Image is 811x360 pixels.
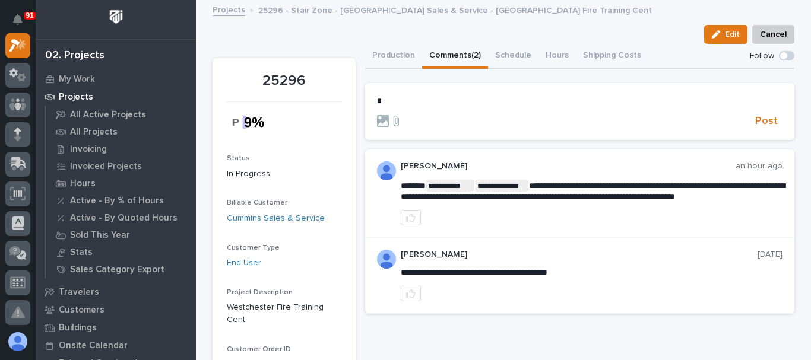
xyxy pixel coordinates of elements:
[227,244,280,251] span: Customer Type
[750,114,783,128] button: Post
[227,289,293,296] span: Project Description
[576,44,648,69] button: Shipping Costs
[46,141,196,157] a: Invoicing
[45,49,104,62] div: 02. Projects
[213,2,245,16] a: Projects
[401,161,736,171] p: [PERSON_NAME]
[70,247,93,258] p: Stats
[70,179,96,189] p: Hours
[377,161,396,180] img: AOh14GhUnP333BqRmXh-vZ-TpYZQaFVsuOFmGre8SRZf2A=s96-c
[105,6,127,28] img: Workspace Logo
[227,257,261,269] a: End User
[704,25,747,44] button: Edit
[758,250,783,260] p: [DATE]
[15,14,30,33] div: Notifications91
[46,192,196,209] a: Active - By % of Hours
[46,175,196,192] a: Hours
[725,29,740,40] span: Edit
[227,346,291,353] span: Customer Order ID
[70,161,142,172] p: Invoiced Projects
[752,25,794,44] button: Cancel
[46,244,196,260] a: Stats
[401,286,421,301] button: like this post
[36,301,196,318] a: Customers
[70,265,164,275] p: Sales Category Export
[227,109,284,136] img: 5n0q9DIYO4ygSoOdO1ozRZlfBojtMkD4WpIprYjOq_k
[59,323,97,333] p: Buildings
[59,340,128,351] p: Onsite Calendar
[70,144,107,155] p: Invoicing
[46,123,196,140] a: All Projects
[422,44,488,69] button: Comments (2)
[227,155,249,162] span: Status
[227,301,341,326] p: Westchester Fire Training Cent
[227,72,341,90] p: 25296
[377,250,396,269] img: AOh14GhUnP333BqRmXh-vZ-TpYZQaFVsuOFmGre8SRZf2A=s96-c
[755,114,778,128] span: Post
[59,92,93,103] p: Projects
[36,70,196,88] a: My Work
[59,287,99,298] p: Travelers
[538,44,576,69] button: Hours
[227,168,341,180] p: In Progress
[70,230,130,241] p: Sold This Year
[46,106,196,123] a: All Active Projects
[59,305,104,316] p: Customers
[736,161,783,171] p: an hour ago
[401,250,758,260] p: [PERSON_NAME]
[5,329,30,354] button: users-avatar
[46,227,196,243] a: Sold This Year
[750,51,774,61] p: Follow
[46,158,196,174] a: Invoiced Projects
[36,88,196,106] a: Projects
[258,3,652,16] p: 25296 - Stair Zone - [GEOGRAPHIC_DATA] Sales & Service - [GEOGRAPHIC_DATA] Fire Training Cent
[70,127,118,138] p: All Projects
[70,196,164,206] p: Active - By % of Hours
[36,318,196,336] a: Buildings
[365,44,422,69] button: Production
[46,261,196,278] a: Sales Category Export
[36,336,196,354] a: Onsite Calendar
[401,210,421,225] button: like this post
[36,283,196,301] a: Travelers
[227,212,325,225] a: Cummins Sales & Service
[227,199,287,206] span: Billable Customer
[760,27,787,42] span: Cancel
[488,44,538,69] button: Schedule
[59,74,95,85] p: My Work
[46,209,196,226] a: Active - By Quoted Hours
[26,11,34,20] p: 91
[70,213,178,224] p: Active - By Quoted Hours
[5,7,30,32] button: Notifications
[70,110,146,120] p: All Active Projects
